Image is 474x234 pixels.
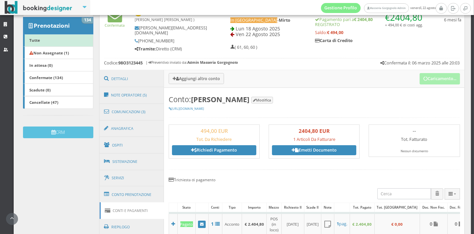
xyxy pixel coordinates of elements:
a: Gestione Profilo [321,3,361,13]
h5: Saldo: [315,30,425,35]
a: Prenotazioni 134 [23,17,93,34]
b: € 2.404,80 [352,221,372,227]
b: Tramite: [135,46,156,52]
div: Scade il [304,203,321,212]
button: CRM [23,127,93,138]
h5: Pagamento pari a REGISTRATO [315,17,425,27]
h5: - [230,18,306,23]
h5: 1 Articoli Da Fatturare [272,137,356,142]
small: richiesta di pagamento [176,177,215,182]
a: Conto Prenotazione [100,186,164,203]
a: Ospiti [100,137,164,154]
b: Tutte [29,37,40,43]
h5: 6 mesi fa [444,17,461,22]
img: BookingDesigner.com [5,1,72,14]
a: Anagrafica [100,120,164,137]
h5: [PHONE_NUMBER] [135,38,208,43]
h3: Conto: [169,95,460,104]
b: Confermate (134) [29,75,63,80]
h4: 1 [169,177,460,182]
b: [PERSON_NAME] [191,94,249,104]
div: Nessun documento [372,149,456,154]
span: In [GEOGRAPHIC_DATA] [230,17,277,23]
b: Admin Masseria Gorgognolo [187,60,238,65]
button: Columns [445,188,460,199]
b: 98O3123445 [118,60,143,66]
h5: Tot. Da Richiedere [172,137,256,142]
h5: Diretto (CRM) [135,46,208,51]
a: Conti e Pagamenti [100,202,164,219]
b: 1 [337,221,339,227]
h3: -- [372,128,456,134]
h5: Codice: [104,60,143,65]
a: Confermate (134) [23,71,93,84]
h5: Tot. Fatturato [372,137,456,142]
div: Tipo [222,203,242,212]
div: Importo [242,203,266,212]
a: Tutte [23,34,93,47]
b: Cancellate (47) [29,99,58,105]
a: Confermata [105,17,125,28]
a: Note Operatore (5) [100,86,164,104]
div: Tot. [GEOGRAPHIC_DATA] [375,203,420,212]
b: 2404,80 EUR [299,128,330,134]
a: 1 [211,221,220,227]
a: Comunicazioni (3) [100,103,164,121]
a: In attesa (0) [23,59,93,71]
h5: Confermata il: 06 marzo 2025 alle 20:03 [380,60,460,65]
a: Servizi [100,170,164,187]
h5: pag. [337,221,347,226]
b: Non Assegnate (1) [29,50,69,55]
h5: [PERSON_NAME][EMAIL_ADDRESS][DOMAIN_NAME] [135,25,208,35]
span: 134 [82,17,93,23]
b: In attesa (0) [29,62,53,68]
b: Carta di Credito [315,38,353,43]
b: € 0,00 [391,221,403,227]
b: 0 [430,221,432,227]
a: Dettagli [100,70,164,87]
span: € [385,11,422,23]
a: Emetti Documento [272,145,356,155]
a: Richiedi Pagamento [172,145,256,155]
strong: € 494,00 [327,30,343,35]
b: 1 [211,221,214,227]
span: Lun 18 Agosto 2025 [236,25,280,32]
button: Modifica [251,97,273,103]
div: Doc. Non Fisc. [420,203,447,212]
strong: € 2404,80 [354,17,373,22]
span: 2404,80 [390,11,422,23]
div: Stato [178,203,195,212]
a: [URL][DOMAIN_NAME] [169,106,204,111]
a: Cancellate (47) [23,96,93,109]
button: Aggiungi altro conto [169,73,224,84]
div: Colonne [445,188,460,199]
div: Mezzo [267,203,282,212]
div: Richiesto il [282,203,304,212]
span: venerdì, 22 agosto [321,3,436,13]
div: Note [321,203,334,212]
b: € 2.404,80 [245,221,264,227]
div: Conti [209,203,222,212]
div: Pagato [180,221,193,227]
small: + 494,00 € di costi agg. [385,22,423,27]
h5: ( 61, 60, 60 ) [230,45,257,50]
h6: | Preventivo inviato da: [146,60,238,65]
div: Tot. Pagato [350,203,374,212]
a: Masseria Gorgognolo Admin [364,3,409,13]
b: Mirto [279,17,290,23]
a: Non Assegnate (1) [23,46,93,59]
a: Sistemazione [100,153,164,170]
a: 1pag. [337,221,347,226]
h3: 494,00 EUR [172,128,256,134]
b: Prenotazioni [34,22,70,29]
b: Scadute (0) [29,87,51,92]
span: Ven 22 Agosto 2025 [236,31,280,37]
b: 0 [455,221,457,227]
a: Scadute (0) [23,83,93,96]
div: Doc. Fiscali [448,203,470,212]
input: Cerca [377,188,431,199]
